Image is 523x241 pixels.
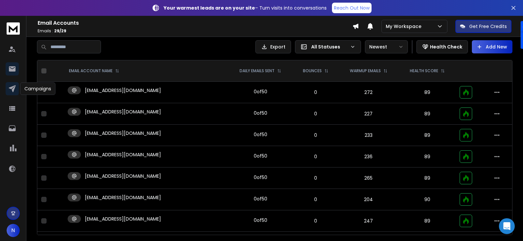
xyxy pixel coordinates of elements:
p: [EMAIL_ADDRESS][DOMAIN_NAME] [85,108,161,115]
button: Newest [365,40,408,53]
span: 29 / 29 [54,28,66,34]
td: 89 [399,125,456,146]
p: 0 [297,218,334,224]
button: N [7,224,20,237]
td: 227 [338,103,399,125]
a: Reach Out Now [332,3,372,13]
p: [EMAIL_ADDRESS][DOMAIN_NAME] [85,216,161,222]
button: Health Check [416,40,468,53]
p: BOUNCES [303,68,322,74]
p: Emails : [38,28,352,34]
p: All Statuses [311,44,347,50]
p: 0 [297,132,334,138]
p: DAILY EMAILS SENT [240,68,275,74]
h1: Email Accounts [38,19,352,27]
td: 233 [338,125,399,146]
div: 0 of 50 [254,196,267,202]
p: My Workspace [386,23,424,30]
p: Get Free Credits [469,23,507,30]
p: WARMUP EMAILS [350,68,381,74]
p: 0 [297,89,334,96]
div: 0 of 50 [254,110,267,116]
button: Add New [472,40,512,53]
div: EMAIL ACCOUNT NAME [69,68,119,74]
p: [EMAIL_ADDRESS][DOMAIN_NAME] [85,87,161,94]
td: 265 [338,167,399,189]
p: Health Check [430,44,462,50]
td: 272 [338,82,399,103]
td: 89 [399,167,456,189]
td: 236 [338,146,399,167]
td: 90 [399,189,456,210]
div: Open Intercom Messenger [499,218,515,234]
p: 0 [297,175,334,181]
div: Campaigns [20,82,55,95]
div: 0 of 50 [254,131,267,138]
p: [EMAIL_ADDRESS][DOMAIN_NAME] [85,194,161,201]
td: 89 [399,146,456,167]
div: 0 of 50 [254,174,267,181]
p: 0 [297,196,334,203]
td: 89 [399,82,456,103]
strong: Your warmest leads are on your site [164,5,255,11]
button: Get Free Credits [455,20,511,33]
p: 0 [297,110,334,117]
p: [EMAIL_ADDRESS][DOMAIN_NAME] [85,130,161,136]
div: 0 of 50 [254,217,267,224]
td: 89 [399,210,456,232]
div: 0 of 50 [254,153,267,159]
p: 0 [297,153,334,160]
button: Export [255,40,291,53]
img: logo [7,22,20,35]
td: 204 [338,189,399,210]
p: HEALTH SCORE [410,68,438,74]
p: [EMAIL_ADDRESS][DOMAIN_NAME] [85,173,161,179]
p: – Turn visits into conversations [164,5,327,11]
p: [EMAIL_ADDRESS][DOMAIN_NAME] [85,151,161,158]
p: Reach Out Now [334,5,370,11]
div: 0 of 50 [254,88,267,95]
td: 89 [399,103,456,125]
td: 247 [338,210,399,232]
